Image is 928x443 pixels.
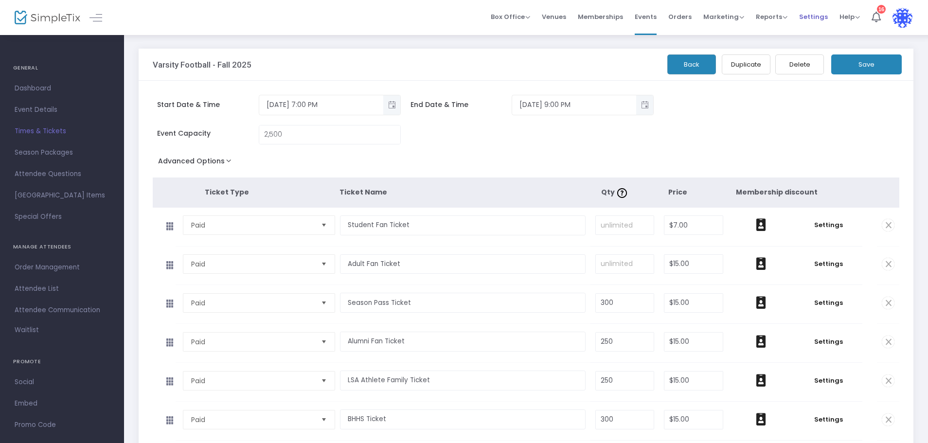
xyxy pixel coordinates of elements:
span: Orders [668,4,692,29]
span: Special Offers [15,211,109,223]
input: Enter a ticket type name. e.g. General Admission [340,409,585,429]
input: Enter a ticket type name. e.g. General Admission [340,215,585,235]
span: Venues [542,4,566,29]
input: unlimited [596,255,654,273]
input: Enter a ticket type name. e.g. General Admission [340,332,585,352]
input: Select date & time [259,97,383,113]
button: Select [317,333,331,351]
span: Marketing [703,12,744,21]
button: Select [317,294,331,312]
span: Ticket Name [339,187,387,197]
input: Price [664,333,723,351]
span: Settings [799,376,857,386]
button: Duplicate [722,54,770,74]
button: Select [317,216,331,234]
input: Enter a ticket type name. e.g. General Admission [340,371,585,390]
input: Enter a ticket type name. e.g. General Admission [340,293,585,313]
input: Select date & time [512,97,636,113]
span: Paid [191,298,313,308]
button: Back [667,54,716,74]
span: Settings [799,220,857,230]
span: Help [839,12,860,21]
span: Settings [799,415,857,425]
span: Season Packages [15,146,109,159]
input: unlimited [596,216,654,234]
span: Paid [191,220,313,230]
span: Qty [601,187,629,197]
span: Event Details [15,104,109,116]
span: Attendee Questions [15,168,109,180]
img: question-mark [617,188,627,198]
button: Select [317,410,331,429]
h4: PROMOTE [13,352,111,372]
span: Attendee Communication [15,304,109,317]
button: Save [831,54,902,74]
span: [GEOGRAPHIC_DATA] Items [15,189,109,202]
span: Settings [799,259,857,269]
span: Reports [756,12,787,21]
span: Start Date & Time [157,100,259,110]
h3: Varsity Football - Fall 2025 [153,60,251,70]
span: Order Management [15,261,109,274]
input: Price [664,216,723,234]
span: Event Capacity [157,128,259,139]
span: Paid [191,337,313,347]
span: Settings [799,4,828,29]
span: Dashboard [15,82,109,95]
span: Embed [15,397,109,410]
span: Attendee List [15,283,109,295]
button: Delete [775,54,824,74]
input: Price [664,255,723,273]
h4: GENERAL [13,58,111,78]
input: Price [664,372,723,390]
div: 16 [877,5,886,14]
span: Paid [191,415,313,425]
span: Settings [799,337,857,347]
span: Paid [191,376,313,386]
span: Events [635,4,657,29]
span: Social [15,376,109,389]
span: Times & Tickets [15,125,109,138]
span: Promo Code [15,419,109,431]
span: Waitlist [15,325,39,335]
h4: MANAGE ATTENDEES [13,237,111,257]
button: Select [317,372,331,390]
span: Box Office [491,12,530,21]
span: End Date & Time [410,100,512,110]
button: Advanced Options [153,154,241,172]
span: Membership discount [736,187,818,197]
input: Price [664,294,723,312]
span: Settings [799,298,857,308]
span: Memberships [578,4,623,29]
button: Select [317,255,331,273]
input: Price [664,410,723,429]
button: Toggle popup [636,95,653,115]
button: Toggle popup [383,95,400,115]
span: Ticket Type [205,187,249,197]
span: Price [668,187,687,197]
input: Enter a ticket type name. e.g. General Admission [340,254,585,274]
span: Paid [191,259,313,269]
